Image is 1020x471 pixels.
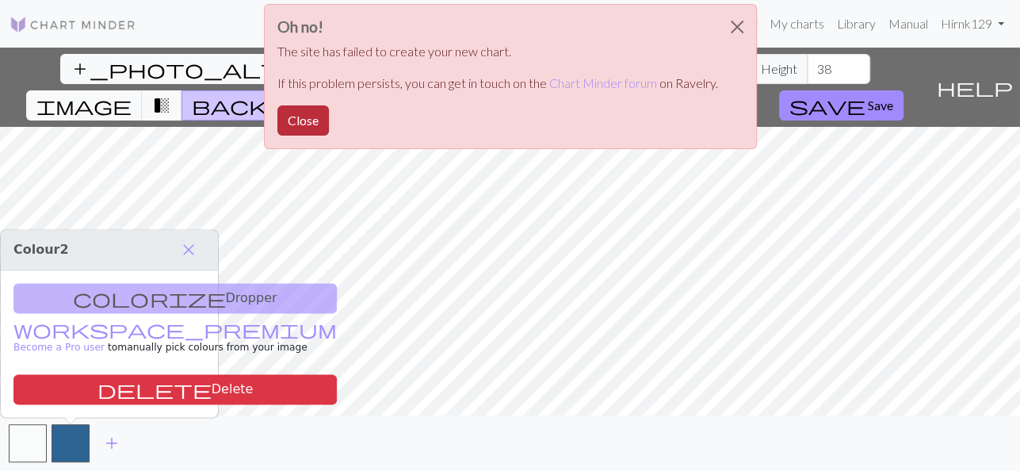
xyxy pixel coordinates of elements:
[179,239,198,261] span: close
[13,374,337,404] button: Delete color
[13,325,337,353] small: to manually pick colours from your image
[549,75,657,90] a: Chart Minder forum
[277,105,329,136] button: Close
[277,17,718,36] h3: Oh no!
[97,378,212,400] span: delete
[13,318,337,340] span: workspace_premium
[102,432,121,454] span: add
[277,42,718,61] p: The site has failed to create your new chart.
[277,74,718,93] p: If this problem persists, you can get in touch on the on Ravelry.
[172,236,205,263] button: Close
[13,325,337,353] a: Become a Pro user
[92,428,132,458] button: Add color
[13,243,69,258] span: Colour 2
[718,5,756,49] button: Close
